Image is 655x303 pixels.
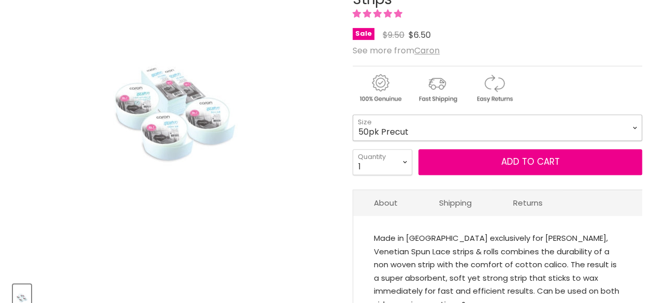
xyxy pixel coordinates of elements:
[467,73,521,104] img: returns.gif
[353,149,412,175] select: Quantity
[418,149,642,175] button: Add to cart
[410,73,464,104] img: shipping.gif
[353,28,374,40] span: Sale
[353,45,440,56] span: See more from
[501,155,560,168] span: Add to cart
[383,29,404,41] span: $9.50
[353,8,404,20] span: 5.00 stars
[492,190,563,215] a: Returns
[353,73,407,104] img: genuine.gif
[414,45,440,56] a: Caron
[409,29,431,41] span: $6.50
[418,190,492,215] a: Shipping
[353,190,418,215] a: About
